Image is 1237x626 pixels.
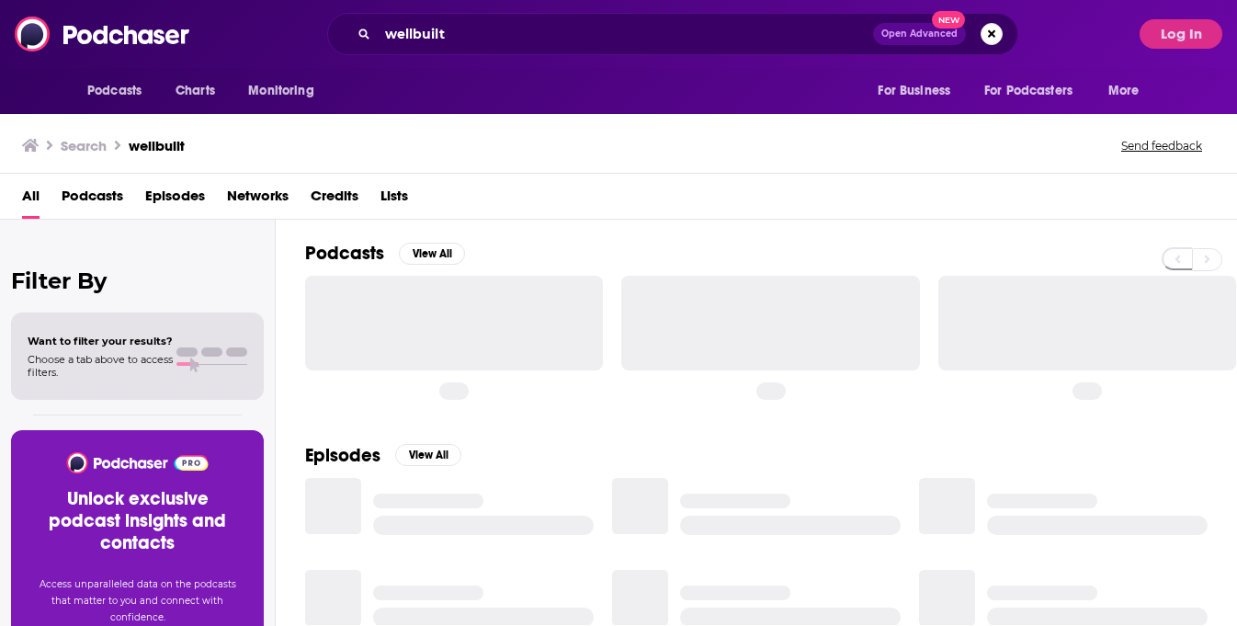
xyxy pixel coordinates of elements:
[176,78,215,104] span: Charts
[62,181,123,219] a: Podcasts
[61,137,107,154] h3: Search
[235,74,337,108] button: open menu
[1140,19,1222,49] button: Log In
[87,78,142,104] span: Podcasts
[129,137,185,154] h3: wellbuilt
[878,78,950,104] span: For Business
[28,335,173,347] span: Want to filter your results?
[15,17,191,51] img: Podchaser - Follow, Share and Rate Podcasts
[33,488,242,554] h3: Unlock exclusive podcast insights and contacts
[865,74,973,108] button: open menu
[378,19,873,49] input: Search podcasts, credits, & more...
[395,444,461,466] button: View All
[1108,78,1140,104] span: More
[327,13,1018,55] div: Search podcasts, credits, & more...
[972,74,1099,108] button: open menu
[164,74,226,108] a: Charts
[984,78,1072,104] span: For Podcasters
[311,181,358,219] a: Credits
[227,181,289,219] a: Networks
[22,181,40,219] a: All
[11,267,264,294] h2: Filter By
[305,242,384,265] h2: Podcasts
[305,444,380,467] h2: Episodes
[305,444,461,467] a: EpisodesView All
[873,23,966,45] button: Open AdvancedNew
[33,576,242,626] p: Access unparalleled data on the podcasts that matter to you and connect with confidence.
[305,242,465,265] a: PodcastsView All
[380,181,408,219] a: Lists
[74,74,165,108] button: open menu
[1095,74,1163,108] button: open menu
[881,29,958,39] span: Open Advanced
[932,11,965,28] span: New
[65,452,210,473] img: Podchaser - Follow, Share and Rate Podcasts
[28,353,173,379] span: Choose a tab above to access filters.
[248,78,313,104] span: Monitoring
[145,181,205,219] a: Episodes
[399,243,465,265] button: View All
[1116,138,1208,154] button: Send feedback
